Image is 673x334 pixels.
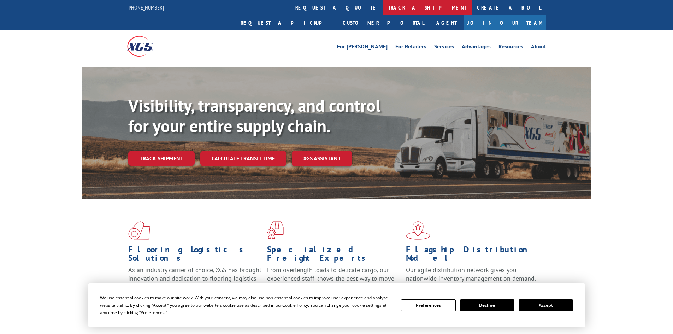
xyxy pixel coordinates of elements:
span: Our agile distribution network gives you nationwide inventory management on demand. [406,266,536,282]
span: Cookie Policy [282,302,308,308]
span: Preferences [141,310,165,316]
a: Customer Portal [337,15,429,30]
img: xgs-icon-focused-on-flooring-red [267,221,284,240]
a: Advantages [462,44,491,52]
a: Services [434,44,454,52]
a: Calculate transit time [200,151,286,166]
div: We use essential cookies to make our site work. With your consent, we may also use non-essential ... [100,294,392,316]
a: Resources [498,44,523,52]
a: For [PERSON_NAME] [337,44,388,52]
h1: Specialized Freight Experts [267,245,401,266]
img: xgs-icon-total-supply-chain-intelligence-red [128,221,150,240]
button: Accept [519,299,573,311]
span: As an industry carrier of choice, XGS has brought innovation and dedication to flooring logistics... [128,266,261,291]
a: For Retailers [395,44,426,52]
a: About [531,44,546,52]
button: Decline [460,299,514,311]
b: Visibility, transparency, and control for your entire supply chain. [128,94,380,137]
a: Request a pickup [235,15,337,30]
h1: Flooring Logistics Solutions [128,245,262,266]
p: From overlength loads to delicate cargo, our experienced staff knows the best way to move your fr... [267,266,401,297]
button: Preferences [401,299,455,311]
a: XGS ASSISTANT [292,151,352,166]
h1: Flagship Distribution Model [406,245,539,266]
img: xgs-icon-flagship-distribution-model-red [406,221,430,240]
a: Agent [429,15,464,30]
a: Join Our Team [464,15,546,30]
a: [PHONE_NUMBER] [127,4,164,11]
a: Track shipment [128,151,195,166]
div: Cookie Consent Prompt [88,283,585,327]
